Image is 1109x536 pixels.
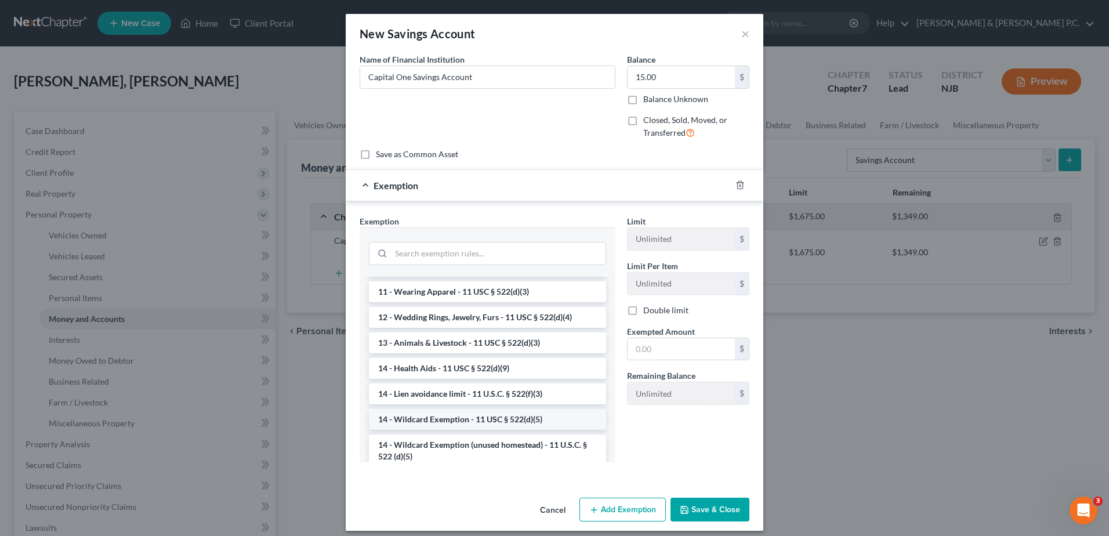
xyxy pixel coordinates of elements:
[56,15,79,26] p: Active
[643,305,688,316] label: Double limit
[182,5,204,27] button: Home
[627,260,678,272] label: Limit Per Item
[74,380,83,389] button: Start recording
[55,380,64,389] button: Upload attachment
[9,91,223,238] div: Katie says…
[735,66,749,88] div: $
[735,228,749,250] div: $
[8,5,30,27] button: go back
[33,6,52,25] img: Profile image for Katie
[627,53,655,66] label: Balance
[369,358,606,379] li: 14 - Health Aids - 11 USC § 522(d)(9)
[360,26,476,42] div: New Savings Account
[369,434,606,467] li: 14 - Wildcard Exemption (unused homestead) - 11 U.S.C. § 522 (d)(5)
[628,273,735,295] input: --
[671,498,749,522] button: Save & Close
[199,375,218,394] button: Send a message…
[37,380,46,389] button: Gif picker
[374,180,418,191] span: Exemption
[19,126,181,206] div: The court has added a new Credit Counseling Field that we need to update upon filing. Please remo...
[369,383,606,404] li: 14 - Lien avoidance limit - 11 U.S.C. § 522(f)(3)
[369,307,606,328] li: 12 - Wedding Rings, Jewelry, Furs - 11 USC § 522(d)(4)
[19,215,110,222] div: [PERSON_NAME] • 3h ago
[1070,497,1097,524] iframe: Intercom live chat
[369,332,606,353] li: 13 - Animals & Livestock - 11 USC § 522(d)(3)
[735,382,749,404] div: $
[628,382,735,404] input: --
[627,370,695,382] label: Remaining Balance
[643,115,727,137] span: Closed, Sold, Moved, or Transferred
[579,498,666,522] button: Add Exemption
[10,356,222,375] textarea: Message…
[369,409,606,430] li: 14 - Wildcard Exemption - 11 USC § 522(d)(5)
[369,281,606,302] li: 11 - Wearing Apparel - 11 USC § 522(d)(3)
[628,66,735,88] input: 0.00
[360,216,399,226] span: Exemption
[391,242,606,265] input: Search exemption rules...
[204,5,224,26] div: Close
[531,499,575,522] button: Cancel
[628,338,735,360] input: 0.00
[735,338,749,360] div: $
[56,6,132,15] h1: [PERSON_NAME]
[18,380,27,389] button: Emoji picker
[376,149,458,160] label: Save as Common Asset
[360,55,465,64] span: Name of Financial Institution
[627,327,695,336] span: Exempted Amount
[735,273,749,295] div: $
[360,66,615,88] input: Enter name...
[628,228,735,250] input: --
[643,93,708,105] label: Balance Unknown
[1093,497,1103,506] span: 3
[741,27,749,41] button: ×
[9,91,190,213] div: 🚨ATTN: [GEOGRAPHIC_DATA] of [US_STATE]The court has added a new Credit Counseling Field that we n...
[627,216,646,226] span: Limit
[19,99,165,119] b: 🚨ATTN: [GEOGRAPHIC_DATA] of [US_STATE]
